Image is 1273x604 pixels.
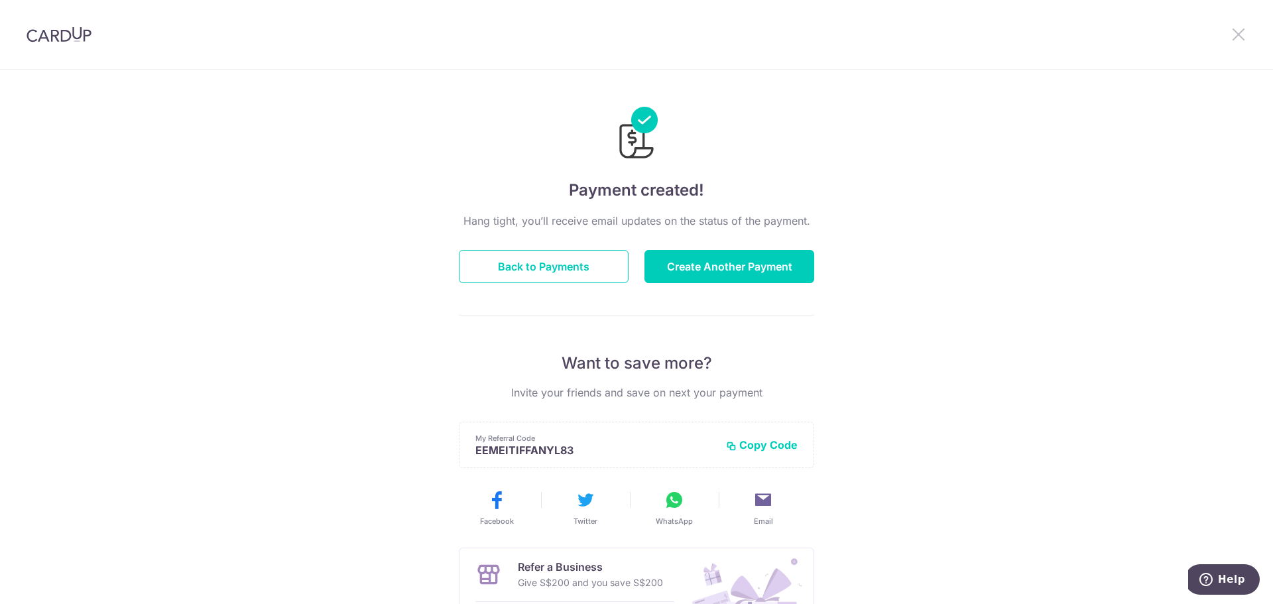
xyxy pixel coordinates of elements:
[480,516,514,526] span: Facebook
[518,575,663,591] p: Give S$200 and you save S$200
[574,516,597,526] span: Twitter
[724,489,802,526] button: Email
[546,489,625,526] button: Twitter
[459,213,814,229] p: Hang tight, you’ll receive email updates on the status of the payment.
[459,385,814,400] p: Invite your friends and save on next your payment
[726,438,798,452] button: Copy Code
[475,444,715,457] p: EEMEITIFFANYL83
[475,433,715,444] p: My Referral Code
[635,489,713,526] button: WhatsApp
[459,353,814,374] p: Want to save more?
[1188,564,1260,597] iframe: Opens a widget where you can find more information
[457,489,536,526] button: Facebook
[644,250,814,283] button: Create Another Payment
[754,516,773,526] span: Email
[518,559,663,575] p: Refer a Business
[459,178,814,202] h4: Payment created!
[656,516,693,526] span: WhatsApp
[615,107,658,162] img: Payments
[27,27,91,42] img: CardUp
[459,250,629,283] button: Back to Payments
